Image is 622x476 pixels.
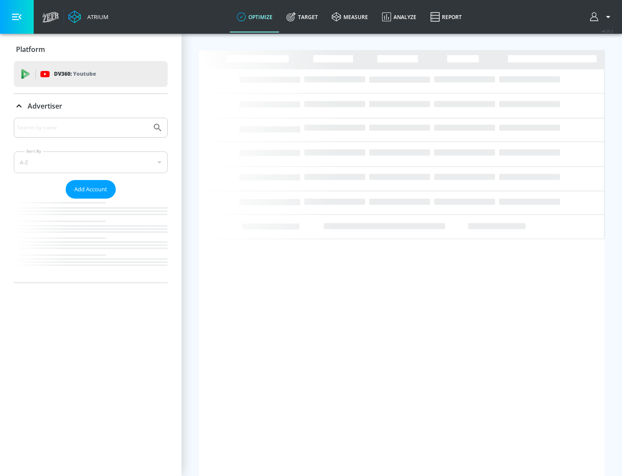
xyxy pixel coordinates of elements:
[375,1,423,32] a: Analyze
[28,101,62,111] p: Advertiser
[54,69,96,79] p: DV360:
[14,199,168,283] nav: list of Advertiser
[14,94,168,118] div: Advertiser
[68,10,108,23] a: Atrium
[73,69,96,78] p: Youtube
[14,151,168,173] div: A-Z
[325,1,375,32] a: measure
[279,1,325,32] a: Target
[17,122,148,133] input: Search by name
[66,180,116,199] button: Add Account
[74,184,107,194] span: Add Account
[14,61,168,87] div: DV360: Youtube
[14,118,168,283] div: Advertiser
[84,13,108,21] div: Atrium
[25,148,43,154] label: Sort By
[16,45,45,54] p: Platform
[14,37,168,61] div: Platform
[230,1,279,32] a: optimize
[423,1,469,32] a: Report
[601,29,613,33] span: v 4.25.2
